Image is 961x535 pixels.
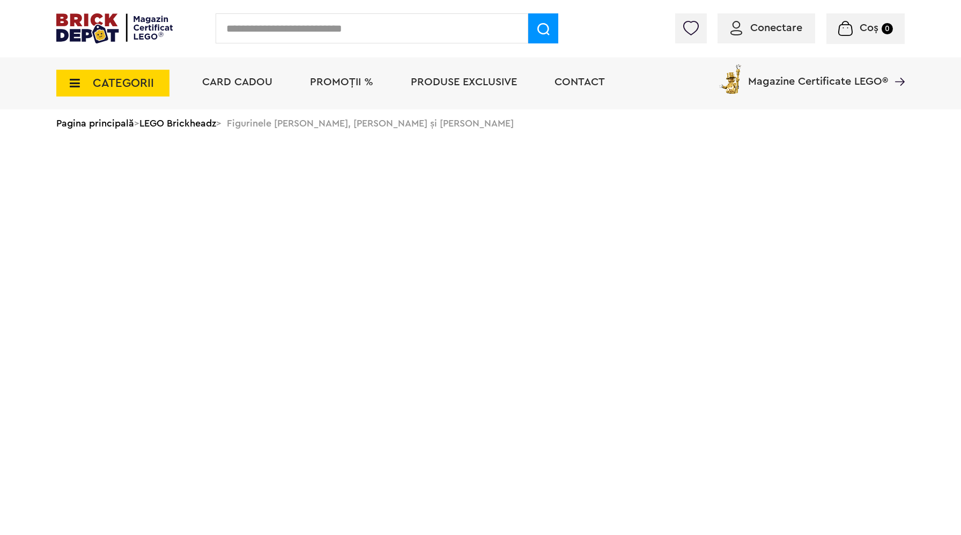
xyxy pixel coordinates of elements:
a: Card Cadou [202,77,272,87]
span: Coș [860,23,878,33]
a: LEGO Brickheadz [139,118,216,128]
span: Conectare [750,23,802,33]
a: PROMOȚII % [310,77,373,87]
small: 0 [882,23,893,34]
a: Conectare [730,23,802,33]
a: Pagina principală [56,118,134,128]
span: CATEGORII [93,77,154,89]
span: Magazine Certificate LEGO® [748,62,888,87]
a: Produse exclusive [411,77,517,87]
a: Contact [555,77,605,87]
a: Magazine Certificate LEGO® [888,62,905,73]
div: > > Figurinele [PERSON_NAME], [PERSON_NAME] și [PERSON_NAME] [56,109,905,137]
